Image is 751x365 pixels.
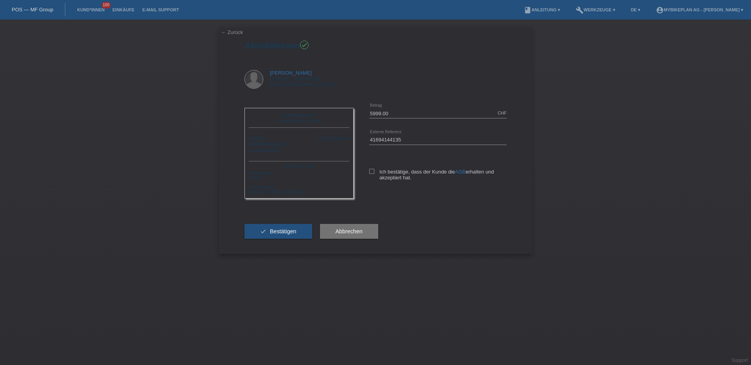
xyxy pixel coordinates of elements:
button: Abbrechen [320,224,378,239]
div: Merchant-ID: 54204 Card-Number: [CREDIT_CARD_NUMBER] [249,170,349,194]
i: account_circle [656,6,664,14]
a: Support [731,358,748,363]
span: Bestätigen [270,228,296,234]
a: ← Zurück [221,29,243,35]
a: bookAnleitung ▾ [520,7,564,12]
div: [STREET_ADDRESS] 5035 [GEOGRAPHIC_DATA] [270,70,336,88]
i: check [260,228,266,234]
a: buildWerkzeuge ▾ [572,7,619,12]
label: Ich bestätige, dass der Kunde die erhalten und akzeptiert hat. [369,169,507,181]
span: 41694144135 [249,147,280,153]
a: POS — MF Group [12,7,53,13]
i: book [524,6,532,14]
a: DE ▾ [627,7,644,12]
h1: Abschliessen [244,41,507,50]
a: Kund*innen [73,7,108,12]
i: check [301,41,308,48]
button: check Bestätigen [244,224,312,239]
a: account_circleMybikeplan AG - [PERSON_NAME] ▾ [652,7,747,12]
a: E-Mail Support [138,7,183,12]
span: Abbrechen [336,228,363,234]
span: 100 [102,2,111,9]
i: build [576,6,584,14]
a: [PERSON_NAME] [270,70,312,76]
div: Mybikeplan AG [251,112,347,118]
div: [DATE] 17:42 [249,161,349,170]
div: CHF 5'999.00 [318,136,349,141]
div: [GEOGRAPHIC_DATA] [251,118,347,123]
div: CHF [498,111,507,115]
a: AGB [455,169,465,175]
div: [DATE] POSP00026005 [249,136,286,153]
a: Einkäufe [108,7,138,12]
